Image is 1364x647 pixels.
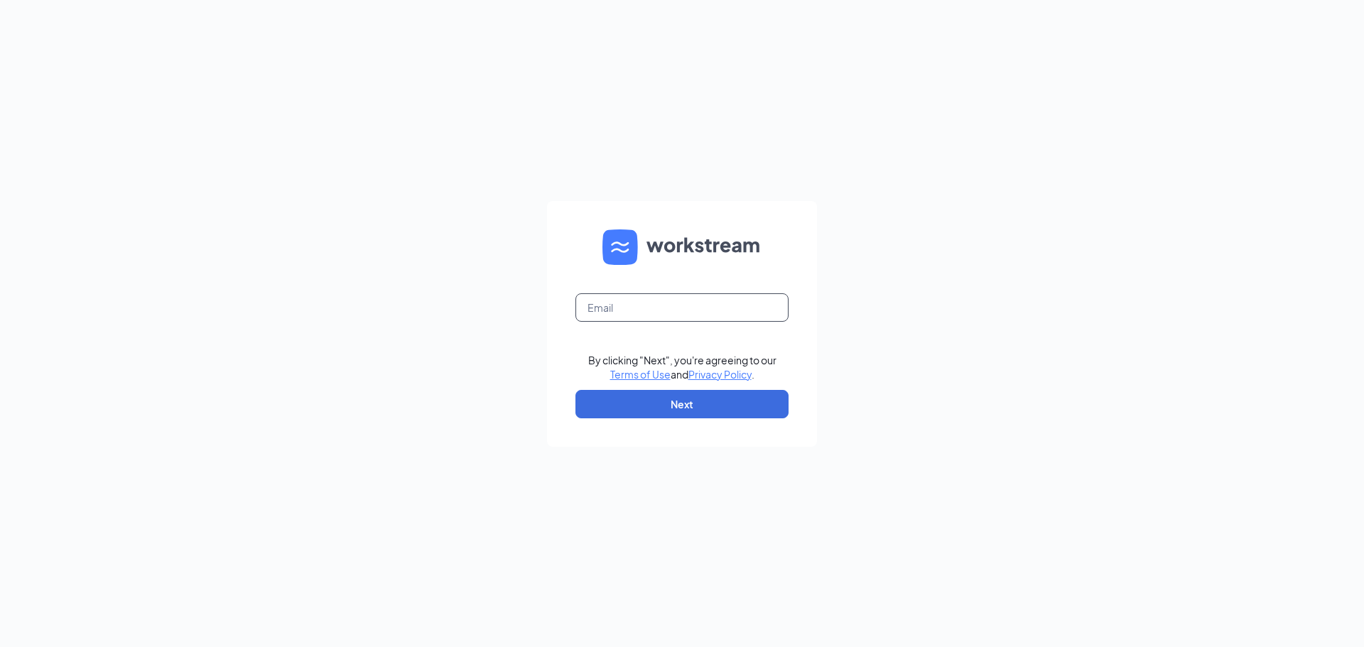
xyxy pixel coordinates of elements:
[610,368,671,381] a: Terms of Use
[588,353,776,381] div: By clicking "Next", you're agreeing to our and .
[575,293,789,322] input: Email
[602,229,762,265] img: WS logo and Workstream text
[688,368,752,381] a: Privacy Policy
[575,390,789,418] button: Next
